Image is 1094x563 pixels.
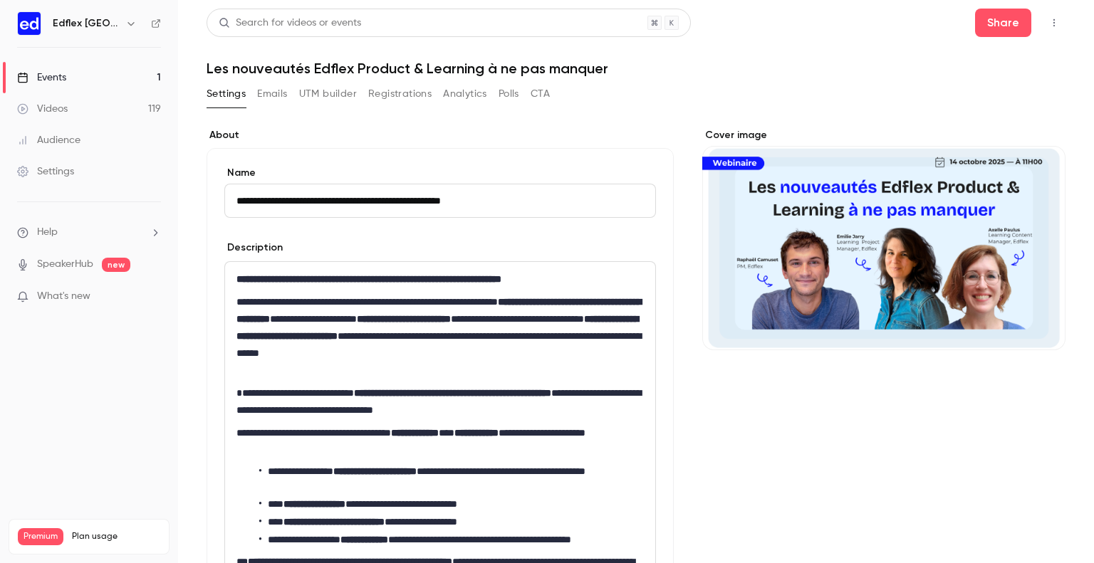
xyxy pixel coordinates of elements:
button: Settings [207,83,246,105]
span: Plan usage [72,531,160,542]
button: CTA [531,83,550,105]
label: About [207,128,674,142]
section: Cover image [702,128,1066,350]
span: What's new [37,289,90,304]
div: Settings [17,164,74,179]
span: new [102,258,130,272]
button: Polls [499,83,519,105]
label: Description [224,241,283,255]
span: Help [37,225,58,240]
img: Edflex France [18,12,41,35]
button: UTM builder [299,83,357,105]
button: Registrations [368,83,432,105]
label: Cover image [702,128,1066,142]
button: Emails [257,83,287,105]
div: Videos [17,102,68,116]
div: Search for videos or events [219,16,361,31]
button: Share [975,9,1031,37]
iframe: Noticeable Trigger [144,290,161,303]
label: Name [224,166,656,180]
div: Audience [17,133,80,147]
button: Analytics [443,83,487,105]
span: Premium [18,528,63,545]
li: help-dropdown-opener [17,225,161,240]
a: SpeakerHub [37,257,93,272]
h6: Edflex [GEOGRAPHIC_DATA] [53,16,120,31]
h1: Les nouveautés Edflex Product & Learning à ne pas manquer [207,60,1066,77]
div: Events [17,70,66,85]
